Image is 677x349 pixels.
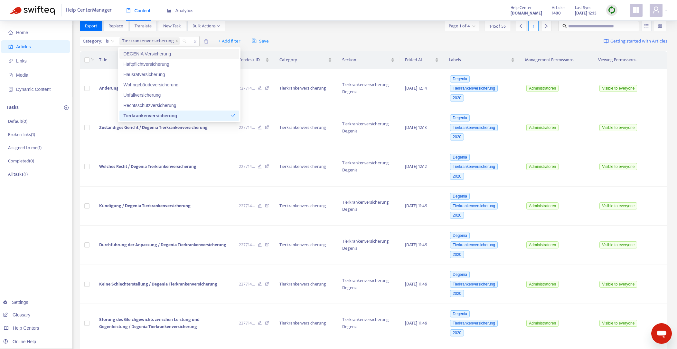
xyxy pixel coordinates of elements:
p: All tasks ( 1 ) [8,171,28,178]
div: Wohngebäudeversicherung [119,80,239,90]
th: Viewing Permissions [593,51,667,69]
th: Management Permissions [520,51,593,69]
span: [DATE] 11:49 [405,241,427,248]
div: Tierkrankenversicherung [123,112,231,119]
div: 1 [528,21,539,31]
span: 1 - 15 of 55 [489,23,506,30]
span: Last Sync [575,4,591,11]
button: saveSave [247,36,274,46]
p: Completed ( 0 ) [8,158,34,164]
div: Rechtsschutzversicherung [119,100,239,111]
span: Degenia [450,154,470,161]
span: right [544,24,549,28]
strong: [DATE] 12:15 [575,10,597,17]
p: Tasks [6,104,19,111]
span: 227714 ... [239,163,255,170]
td: Tierkrankenversicherung [274,108,337,148]
span: 2020 [450,173,464,180]
td: Tierkrankenversicherung [274,187,337,226]
a: Online Help [3,339,36,344]
td: Tierkrankenversicherung Degenia [337,265,400,304]
span: 2020 [450,94,464,102]
span: Title [99,56,223,63]
span: Replace [108,23,123,30]
div: Hausratversicherung [123,71,235,78]
div: Rechtsschutzversicherung [123,102,235,109]
span: Administratoren [526,85,559,92]
span: down [217,24,220,28]
td: Tierkrankenversicherung [274,147,337,187]
span: search [562,24,567,28]
span: Tierkrankenversicherung [450,281,498,288]
span: Home [16,30,28,35]
strong: [DOMAIN_NAME] [511,10,542,17]
span: + Add filter [218,37,240,45]
a: [DOMAIN_NAME] [511,9,542,17]
td: Tierkrankenversicherung [274,69,337,108]
span: close [175,39,178,43]
span: Labels [449,56,510,63]
span: 227714 ... [239,320,255,327]
span: plus-circle [64,105,69,110]
span: file-image [8,73,13,77]
span: account-book [8,44,13,49]
span: New Task [163,23,181,30]
span: Tierkrankenversicherung [450,163,498,170]
span: Degenia [450,193,470,200]
span: Kündigung / Degenia Tierkrankenversicherung [99,202,191,209]
span: 227714 ... [239,202,255,209]
span: link [8,59,13,63]
div: Haftpflichtversicherung [123,61,235,68]
span: Save [252,37,269,45]
button: + Add filter [213,36,245,46]
button: Bulk Actionsdown [187,21,225,31]
td: Tierkrankenversicherung Degenia [337,304,400,343]
span: Tierkrankenversicherung [450,241,498,248]
span: area-chart [167,8,172,13]
button: Translate [129,21,157,31]
td: Tierkrankenversicherung [274,304,337,343]
span: [DATE] 11:49 [405,319,427,327]
span: Administratoren [526,202,559,209]
span: Administratoren [526,241,559,248]
span: Help Centers [13,325,39,331]
span: Visible to everyone [599,163,637,170]
th: Section [337,51,400,69]
button: unordered-list [642,21,652,31]
div: DEGENIA Versicherung [119,49,239,59]
span: 2020 [450,133,464,141]
div: Tierkrankenversicherung [119,111,239,121]
span: [DATE] 11:49 [405,280,427,288]
button: Replace [103,21,128,31]
span: Administratoren [526,281,559,288]
span: Visible to everyone [599,241,637,248]
button: Export [80,21,102,31]
span: appstore [632,6,640,14]
span: Administratoren [526,320,559,327]
span: Zendesk ID [239,56,264,63]
td: Tierkrankenversicherung [274,226,337,265]
span: close [191,38,199,45]
th: Zendesk ID [234,51,274,69]
span: Visible to everyone [599,124,637,131]
span: Category [279,56,327,63]
span: [DATE] 12:14 [405,84,427,92]
div: Haftpflichtversicherung [119,59,239,69]
span: Bulk Actions [193,23,220,30]
span: Änderungen Ihrer Anschrift / Degenia Tierkrankenversicherung [99,84,222,92]
span: home [8,30,13,35]
span: [DATE] 12:12 [405,163,427,170]
td: Tierkrankenversicherung Degenia [337,226,400,265]
span: container [8,87,13,92]
td: Tierkrankenversicherung [274,265,337,304]
span: Translate [135,23,152,30]
span: user [652,6,660,14]
span: Links [16,58,27,63]
span: Degenia [450,114,470,121]
span: 2020 [450,251,464,258]
div: Unfallversicherung [123,92,235,99]
span: Help Center Manager [66,4,112,16]
p: Broken links ( 1 ) [8,131,35,138]
span: 227714 ... [239,241,255,248]
span: Tierkrankenversicherung [450,320,498,327]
